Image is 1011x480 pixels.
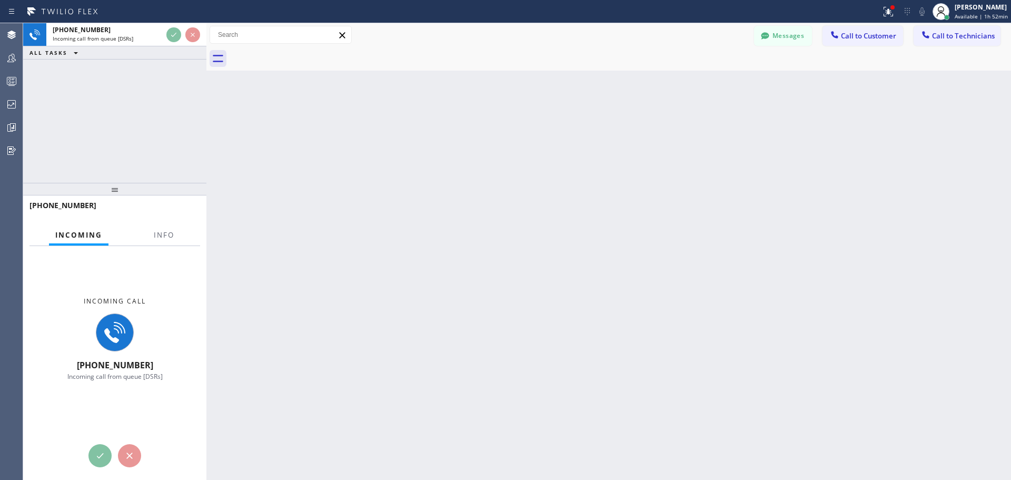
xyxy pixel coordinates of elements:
[210,26,351,43] input: Search
[23,46,88,59] button: ALL TASKS
[84,297,146,306] span: Incoming call
[147,225,181,246] button: Info
[49,225,108,246] button: Incoming
[77,359,153,371] span: [PHONE_NUMBER]
[822,26,903,46] button: Call to Customer
[154,230,174,240] span: Info
[29,200,96,210] span: [PHONE_NUMBER]
[915,4,929,19] button: Mute
[53,35,133,42] span: Incoming call from queue [DSRs]
[932,31,995,41] span: Call to Technicians
[185,27,200,42] button: Reject
[118,444,141,467] button: Reject
[88,444,112,467] button: Accept
[166,27,181,42] button: Accept
[754,26,812,46] button: Messages
[914,26,1000,46] button: Call to Technicians
[55,230,102,240] span: Incoming
[955,13,1008,20] span: Available | 1h 52min
[955,3,1008,12] div: [PERSON_NAME]
[67,372,163,381] span: Incoming call from queue [DSRs]
[841,31,896,41] span: Call to Customer
[29,49,67,56] span: ALL TASKS
[53,25,111,34] span: [PHONE_NUMBER]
